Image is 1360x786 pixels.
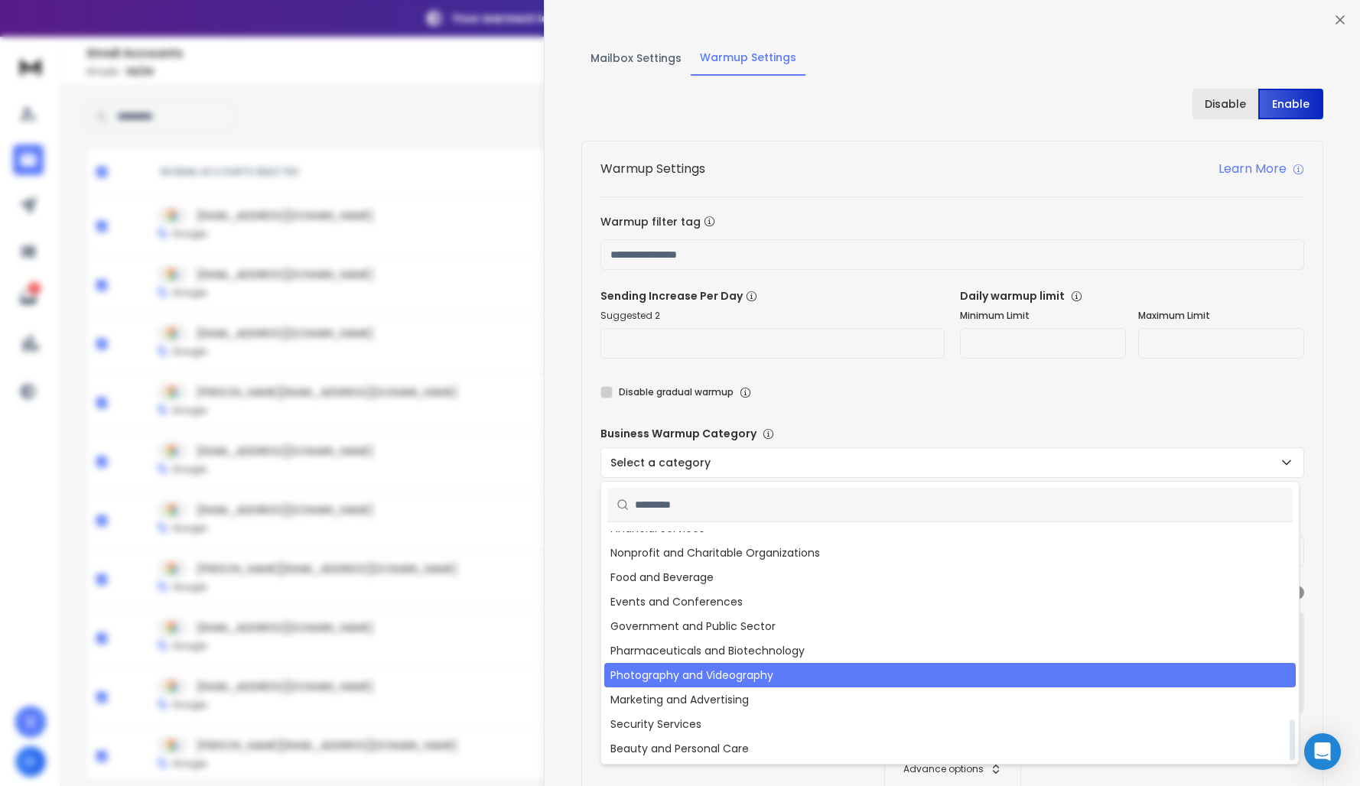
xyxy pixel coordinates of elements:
[610,545,820,560] span: Nonprofit and Charitable Organizations
[610,594,743,609] span: Events and Conferences
[1304,733,1341,770] div: Open Intercom Messenger
[610,667,773,683] span: Photography and Videography
[610,570,714,585] span: Food and Beverage
[610,619,776,634] span: Government and Public Sector
[610,643,805,658] span: Pharmaceuticals and Biotechnology
[610,716,701,732] span: Security Services
[610,692,749,707] span: Marketing and Advertising
[610,741,749,756] span: Beauty and Personal Care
